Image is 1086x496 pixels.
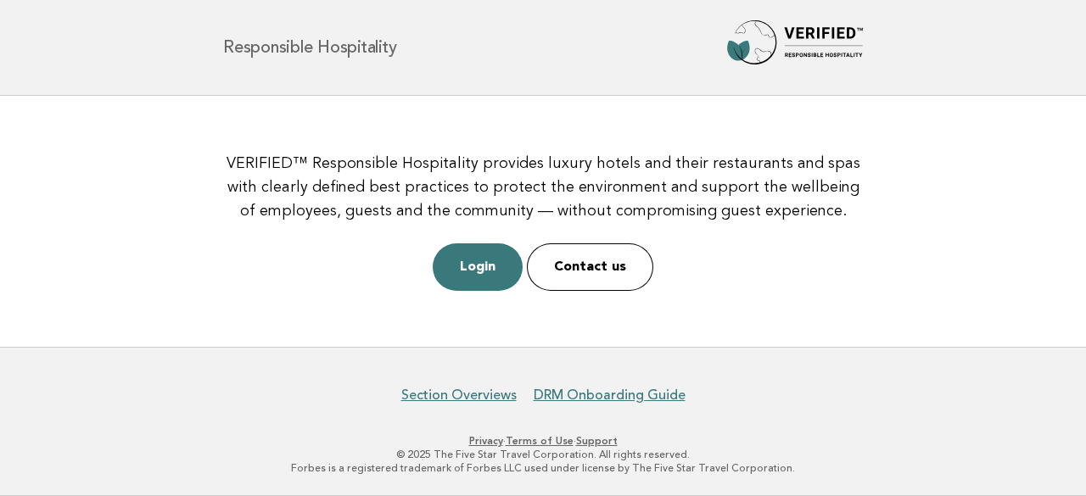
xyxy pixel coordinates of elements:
[24,448,1062,461] p: © 2025 The Five Star Travel Corporation. All rights reserved.
[223,39,396,56] h1: Responsible Hospitality
[506,435,574,447] a: Terms of Use
[469,435,503,447] a: Privacy
[220,152,866,223] p: VERIFIED™ Responsible Hospitality provides luxury hotels and their restaurants and spas with clea...
[24,434,1062,448] p: · ·
[401,387,517,404] a: Section Overviews
[24,461,1062,475] p: Forbes is a registered trademark of Forbes LLC used under license by The Five Star Travel Corpora...
[727,20,863,75] img: Forbes Travel Guide
[534,387,686,404] a: DRM Onboarding Guide
[527,243,653,291] a: Contact us
[576,435,618,447] a: Support
[433,243,523,291] a: Login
